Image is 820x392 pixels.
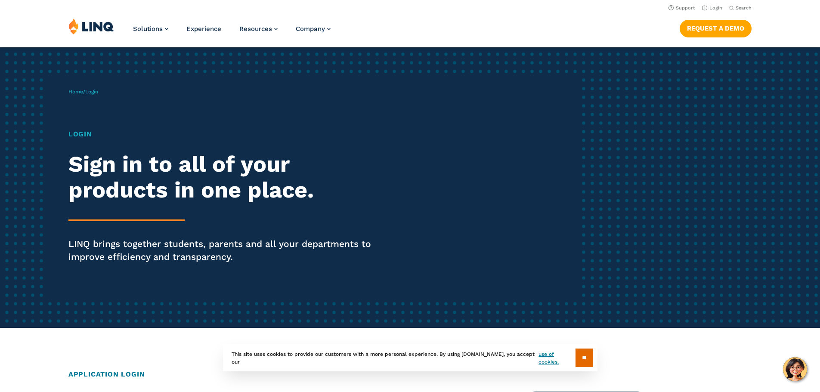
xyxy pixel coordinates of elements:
[186,25,221,33] a: Experience
[729,5,752,11] button: Open Search Bar
[702,5,722,11] a: Login
[296,25,331,33] a: Company
[783,357,807,381] button: Hello, have a question? Let’s chat.
[68,89,98,95] span: /
[680,20,752,37] a: Request a Demo
[68,151,384,203] h2: Sign in to all of your products in one place.
[133,25,168,33] a: Solutions
[85,89,98,95] span: Login
[538,350,575,366] a: use of cookies.
[68,129,384,139] h1: Login
[680,18,752,37] nav: Button Navigation
[68,89,83,95] a: Home
[68,18,114,34] img: LINQ | K‑12 Software
[133,25,163,33] span: Solutions
[133,18,331,46] nav: Primary Navigation
[668,5,695,11] a: Support
[239,25,278,33] a: Resources
[296,25,325,33] span: Company
[68,238,384,263] p: LINQ brings together students, parents and all your departments to improve efficiency and transpa...
[736,5,752,11] span: Search
[239,25,272,33] span: Resources
[223,344,597,371] div: This site uses cookies to provide our customers with a more personal experience. By using [DOMAIN...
